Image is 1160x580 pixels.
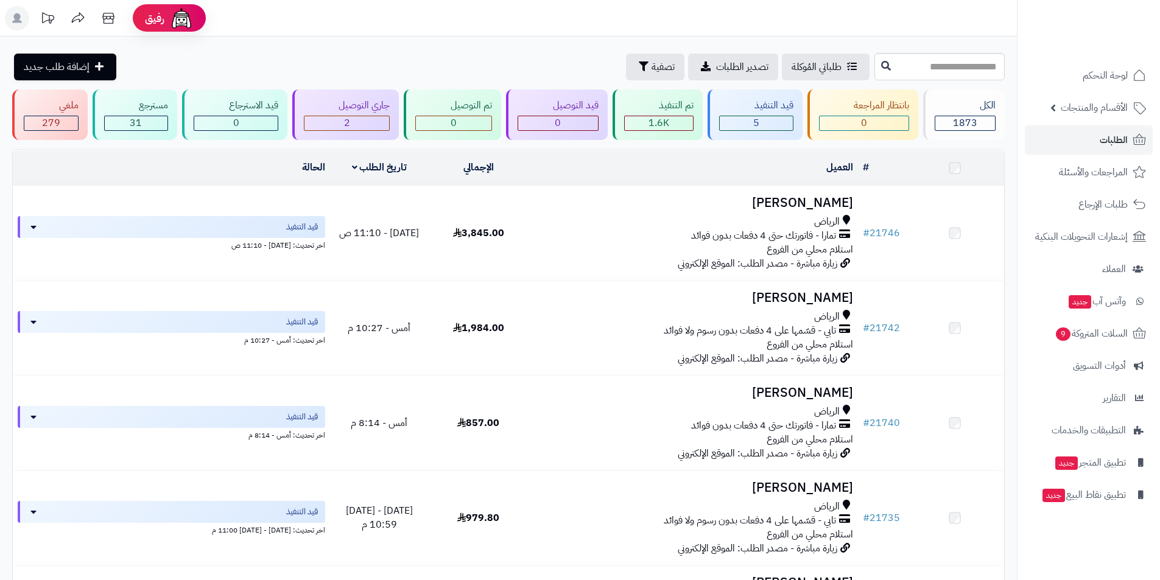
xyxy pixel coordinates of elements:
[14,54,116,80] a: إضافة طلب جديد
[351,416,407,430] span: أمس - 8:14 م
[767,337,853,352] span: استلام محلي من الفروع
[716,60,768,74] span: تصدير الطلبات
[935,99,996,113] div: الكل
[457,416,499,430] span: 857.00
[805,89,921,140] a: بانتظار المراجعة 0
[814,310,840,324] span: الرياض
[1025,158,1153,187] a: المراجعات والأسئلة
[863,511,870,525] span: #
[286,411,318,423] span: قيد التنفيذ
[1025,287,1153,316] a: وآتس آبجديد
[18,238,325,251] div: اخر تحديث: [DATE] - 11:10 ص
[504,89,610,140] a: قيد التوصيل 0
[463,160,494,175] a: الإجمالي
[678,256,837,271] span: زيارة مباشرة - مصدر الطلب: الموقع الإلكتروني
[233,116,239,130] span: 0
[302,160,325,175] a: الحالة
[1103,390,1126,407] span: التقارير
[1073,357,1126,374] span: أدوات التسويق
[921,89,1007,140] a: الكل1873
[792,60,842,74] span: طلباتي المُوكلة
[194,116,278,130] div: 0
[401,89,504,140] a: تم التوصيل 0
[1055,325,1128,342] span: السلات المتروكة
[826,160,853,175] a: العميل
[819,99,910,113] div: بانتظار المراجعة
[346,503,413,532] span: [DATE] - [DATE] 10:59 م
[533,386,853,400] h3: [PERSON_NAME]
[555,116,561,130] span: 0
[688,54,778,80] a: تصدير الطلبات
[814,500,840,514] span: الرياض
[610,89,706,140] a: تم التنفيذ 1.6K
[863,511,900,525] a: #21735
[720,116,793,130] div: 5
[863,416,900,430] a: #21740
[344,116,350,130] span: 2
[820,116,909,130] div: 0
[416,116,491,130] div: 0
[767,527,853,542] span: استلام محلي من الفروع
[652,60,675,74] span: تصفية
[626,54,684,80] button: تصفية
[10,89,90,140] a: ملغي 279
[1077,27,1148,53] img: logo-2.png
[352,160,407,175] a: تاريخ الطلب
[1083,67,1128,84] span: لوحة التحكم
[1102,260,1126,278] span: العملاء
[1054,454,1126,471] span: تطبيق المتجر
[1067,293,1126,310] span: وآتس آب
[863,416,870,430] span: #
[625,116,694,130] div: 1556
[453,321,504,335] span: 1,984.00
[1100,131,1128,148] span: الطلبات
[457,511,499,525] span: 979.80
[24,99,79,113] div: ملغي
[18,428,325,441] div: اخر تحديث: أمس - 8:14 م
[1025,319,1153,348] a: السلات المتروكة9
[130,116,142,130] span: 31
[1025,222,1153,251] a: إشعارات التحويلات البنكية
[24,116,78,130] div: 279
[286,316,318,328] span: قيد التنفيذ
[753,116,759,130] span: 5
[1025,351,1153,380] a: أدوات التسويق
[861,116,867,130] span: 0
[180,89,290,140] a: قيد الاسترجاع 0
[863,160,869,175] a: #
[1025,416,1153,445] a: التطبيقات والخدمات
[705,89,805,140] a: قيد التنفيذ 5
[863,321,900,335] a: #21742
[1055,456,1078,470] span: جديد
[814,405,840,419] span: الرياض
[105,116,168,130] div: 31
[415,99,492,113] div: تم التوصيل
[782,54,870,80] a: طلباتي المُوكلة
[533,196,853,210] h3: [PERSON_NAME]
[304,116,390,130] div: 2
[286,506,318,518] span: قيد التنفيذ
[1025,480,1153,509] a: تطبيق نقاط البيعجديد
[1025,448,1153,477] a: تطبيق المتجرجديد
[90,89,180,140] a: مسترجع 31
[1052,422,1126,439] span: التطبيقات والخدمات
[664,324,836,338] span: تابي - قسّمها على 4 دفعات بدون رسوم ولا فوائد
[624,99,694,113] div: تم التنفيذ
[451,116,457,130] span: 0
[453,226,504,240] span: 3,845.00
[1025,383,1153,413] a: التقارير
[32,6,63,33] a: تحديثات المنصة
[533,481,853,495] h3: [PERSON_NAME]
[1025,61,1153,90] a: لوحة التحكم
[719,99,793,113] div: قيد التنفيذ
[691,419,836,433] span: تمارا - فاتورتك حتى 4 دفعات بدون فوائد
[1059,164,1128,181] span: المراجعات والأسئلة
[678,446,837,461] span: زيارة مباشرة - مصدر الطلب: الموقع الإلكتروني
[767,432,853,447] span: استلام محلي من الفروع
[1056,327,1071,341] span: 9
[1025,254,1153,284] a: العملاء
[348,321,410,335] span: أمس - 10:27 م
[1061,99,1128,116] span: الأقسام والمنتجات
[42,116,60,130] span: 279
[678,351,837,366] span: زيارة مباشرة - مصدر الطلب: الموقع الإلكتروني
